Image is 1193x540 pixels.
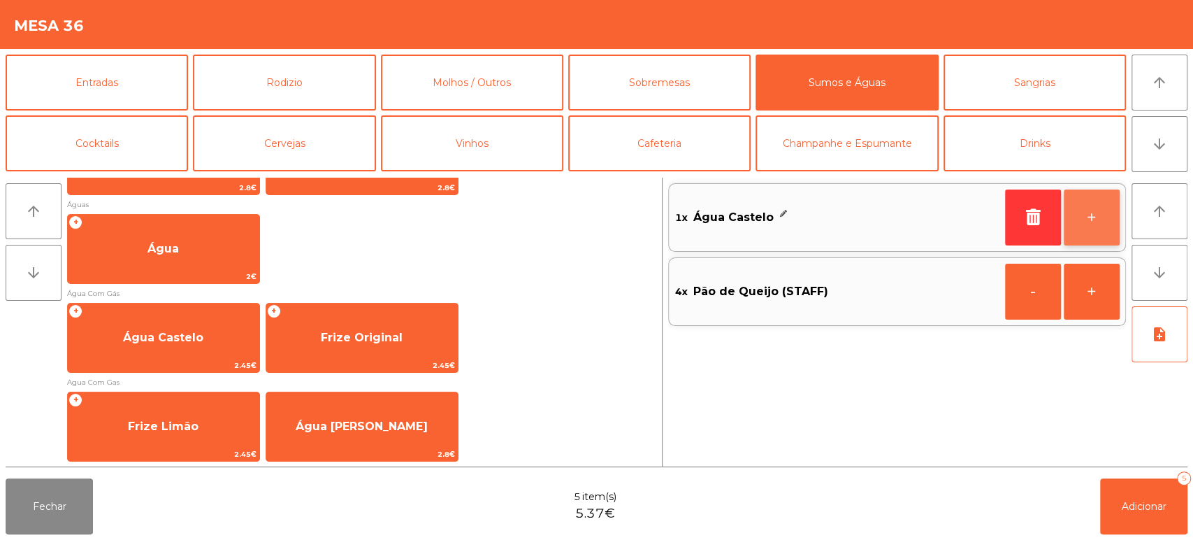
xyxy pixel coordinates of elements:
button: - [1005,264,1061,320]
span: 2.8€ [266,448,458,461]
button: Cocktails [6,115,188,171]
span: Água [PERSON_NAME] [296,420,428,433]
button: Fechar [6,478,93,534]
button: + [1064,190,1120,246]
span: Frize Limão [128,420,198,433]
span: + [68,304,82,318]
span: Frize Original [321,331,403,344]
button: arrow_upward [6,183,62,239]
span: 2.45€ [266,359,458,372]
i: arrow_upward [1151,74,1168,91]
span: Agua Com Gas [67,376,656,389]
span: + [68,215,82,229]
i: arrow_upward [1151,203,1168,220]
button: Vinhos [381,115,563,171]
button: Sangrias [943,55,1126,111]
button: Champanhe e Espumante [755,115,938,171]
span: 1x [674,207,687,228]
span: Água Castelo [693,207,773,228]
span: Água [147,242,179,255]
i: arrow_upward [25,203,42,220]
span: Águas [67,198,656,211]
button: arrow_downward [1131,245,1187,301]
button: Rodizio [193,55,375,111]
button: Entradas [6,55,188,111]
span: 5 [574,490,581,504]
button: Adicionar5 [1100,478,1187,534]
button: arrow_downward [1131,116,1187,172]
span: 5.37€ [575,504,615,523]
span: + [68,393,82,407]
span: 2€ [68,270,259,283]
button: Cafeteria [568,115,751,171]
span: 4x [674,281,687,302]
h4: Mesa 36 [14,15,84,36]
span: 2.8€ [68,181,259,194]
span: Pão de Queijo (STAFF) [693,281,827,302]
span: 2.45€ [68,359,259,372]
button: arrow_upward [1131,55,1187,111]
button: arrow_upward [1131,183,1187,239]
button: note_add [1131,306,1187,362]
button: Sumos e Águas [755,55,938,111]
button: Molhos / Outros [381,55,563,111]
i: arrow_downward [1151,264,1168,281]
div: 5 [1177,471,1191,485]
button: Drinks [943,115,1126,171]
button: Cervejas [193,115,375,171]
span: Água Castelo [123,331,203,344]
span: Água Com Gás [67,287,656,300]
span: + [267,304,281,318]
span: item(s) [582,490,616,504]
button: Sobremesas [568,55,751,111]
span: 2.45€ [68,448,259,461]
span: Adicionar [1122,500,1166,513]
i: arrow_downward [25,264,42,281]
i: note_add [1151,326,1168,343]
i: arrow_downward [1151,136,1168,152]
button: arrow_downward [6,245,62,301]
button: + [1064,264,1120,320]
span: 2.8€ [266,181,458,194]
